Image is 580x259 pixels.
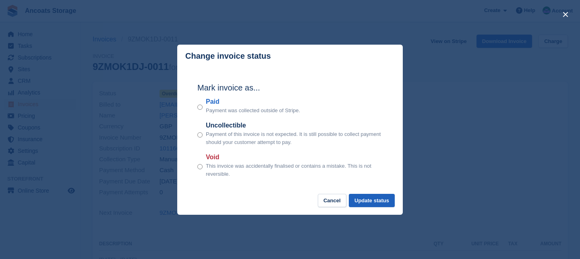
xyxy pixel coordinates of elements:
[206,162,383,178] p: This invoice was accidentally finalised or contains a mistake. This is not reversible.
[206,121,383,130] label: Uncollectible
[206,130,383,146] p: Payment of this invoice is not expected. It is still possible to collect payment should your cust...
[559,8,572,21] button: close
[206,107,300,115] p: Payment was collected outside of Stripe.
[318,194,346,207] button: Cancel
[349,194,395,207] button: Update status
[185,51,271,61] p: Change invoice status
[206,97,300,107] label: Paid
[206,152,383,162] label: Void
[197,82,383,94] h2: Mark invoice as...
